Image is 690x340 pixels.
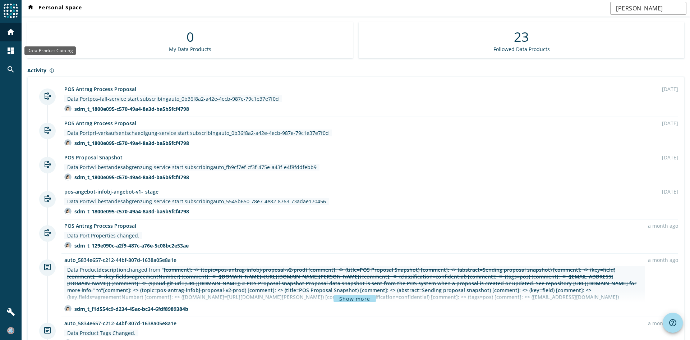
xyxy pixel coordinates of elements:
button: Show more [333,295,376,302]
a: POS Antrag Process Proposal [64,120,136,127]
button: Personal Space [23,2,85,15]
a: auto_5834e657-c212-44bf-807d-1638a05e8a1e [64,320,176,327]
div: sdm_t_f1d554c9-d234-45ac-bc34-6fdf8989384b [74,305,188,312]
div: a month ago [648,222,678,229]
div: Data Port auto_0b36f8a2-a42e-4ecb-987e-79c1e37e7f0d [67,130,329,136]
mat-icon: home [6,28,15,36]
a: pos-angebot-infobj-angebot-v1-_stage_ [64,188,161,195]
img: avatar [64,139,72,146]
span: vvl-bestandesabgrenzung-service start subscribing [89,164,213,171]
span: description [98,266,126,273]
span: [comment]: <> (topic=pos-antrag-infobj-proposal-v2-prod) [comment]: <> (title=POS Proposal Snapsh... [67,266,636,294]
span: Show more [339,296,370,302]
div: [DATE] [662,188,678,195]
img: avatar [64,208,72,215]
img: avatar [64,305,72,312]
span: pos-fall-service start subscribing [89,95,169,102]
span: "[comment]: <> (topic=pos-antrag-infobj-proposal-v2-prod) [comment]: <> (title=POS Proposal Snaps... [67,287,623,307]
img: avatar [64,105,72,112]
div: 23 [514,28,529,46]
div: [DATE] [662,120,678,127]
span: Personal Space [26,4,82,13]
span: vvl-bestandesabgrenzung-service start subscribing [89,198,213,205]
div: Data Product Catalog [24,46,76,55]
a: POS Antrag Process Proposal [64,222,136,229]
div: a month ago [648,257,678,263]
div: sdm_t_1800e095-c570-49a4-8a3d-ba5b5fcf4798 [74,174,189,181]
a: POS Antrag Process Proposal [64,86,136,92]
div: My Data Products [169,46,211,53]
img: avatar [64,173,72,181]
div: Activity [27,67,684,74]
div: 0 [187,28,194,46]
a: auto_5834e657-c212-44bf-807d-1638a05e8a1e [64,257,176,263]
div: sdm_t_129e090c-a2f9-487c-a76e-5c08bc2e53ae [74,242,189,249]
mat-icon: build [6,308,15,316]
div: Data Port Properties changed. [67,232,139,239]
span: prl-verkaufsentschaedigung-service start subscribing [89,130,218,136]
mat-icon: info_outline [49,68,54,73]
img: b28d7089fc7f568b7cf4f15cd2d7c539 [7,327,14,334]
div: a month ago [648,320,678,327]
div: Data Port auto_5545b650-78e7-4e82-8763-73adae170456 [67,198,326,205]
div: Data Product changed from " " to [67,266,642,307]
div: Followed Data Products [493,46,550,53]
a: POS Proposal Snapshot [64,154,123,161]
mat-icon: help_outline [668,318,677,327]
div: Data Product Tags Changed. [67,330,135,336]
div: [DATE] [662,86,678,92]
img: avatar [64,242,72,249]
div: sdm_t_1800e095-c570-49a4-8a3d-ba5b5fcf4798 [74,208,189,215]
div: [DATE] [662,154,678,161]
img: spoud-logo.svg [4,4,18,18]
mat-icon: dashboard [6,46,15,55]
mat-icon: home [26,4,35,13]
div: Data Port auto_0b36f8a2-a42e-4ecb-987e-79c1e37e7f0d [67,95,279,102]
mat-icon: search [6,65,15,74]
div: sdm_t_1800e095-c570-49a4-8a3d-ba5b5fcf4798 [74,105,189,112]
div: sdm_t_1800e095-c570-49a4-8a3d-ba5b5fcf4798 [74,140,189,146]
div: Data Port auto_fb9cf7ef-cf3f-475e-a43f-e4f8fddfebb9 [67,164,317,171]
